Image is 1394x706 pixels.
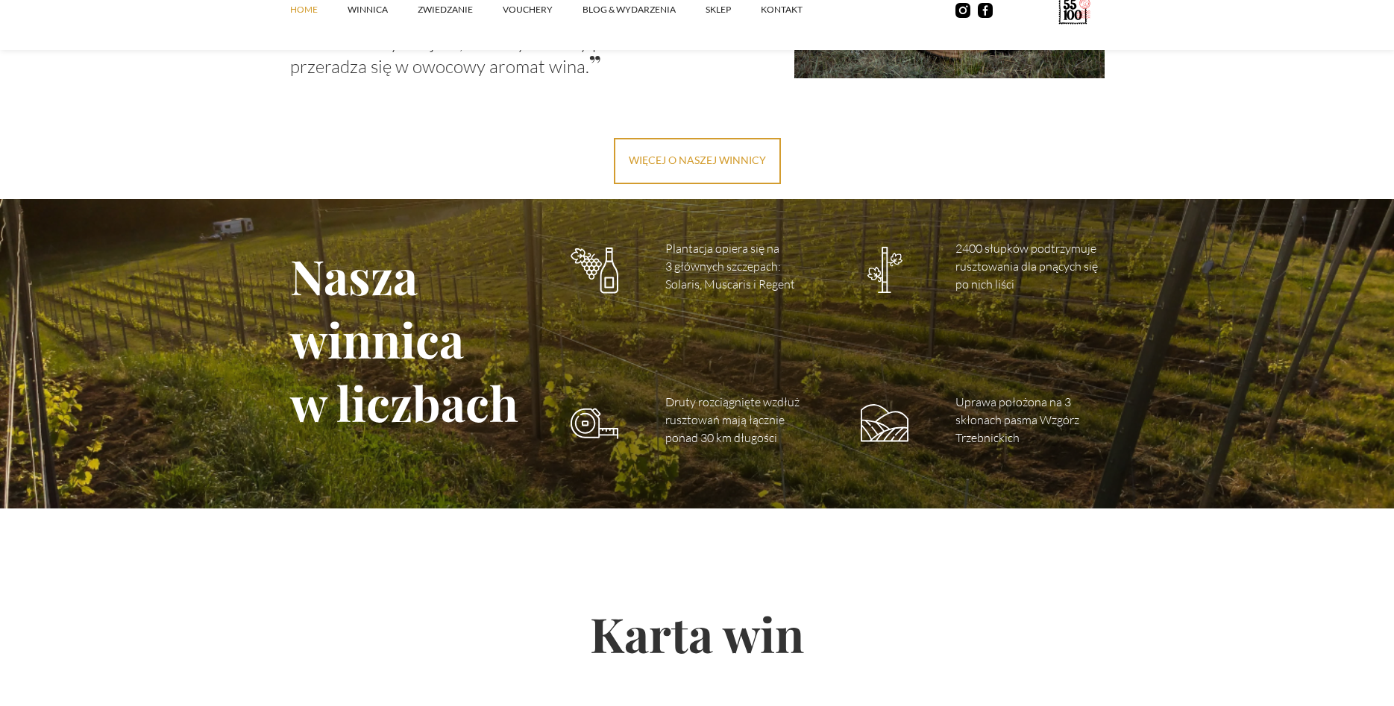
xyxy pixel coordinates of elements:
[665,393,814,447] p: Druty rozciągnięte wzdłuż rusztowań mają łącznie ponad 30 km długości
[955,239,1105,293] p: 2400 słupków podtrzymuje rusztowania dla pnących się po nich liści
[955,393,1105,447] p: Uprawa położona na 3 skłonach pasma Wzgórz Trzebnickich
[589,47,601,79] strong: ”
[614,138,781,184] a: więcej o naszej winnicy
[290,199,524,479] h1: Nasza winnica w liczbach
[665,239,814,293] p: Plantacja opiera się na 3 głównych szczepach: Solaris, Muscaris i Regent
